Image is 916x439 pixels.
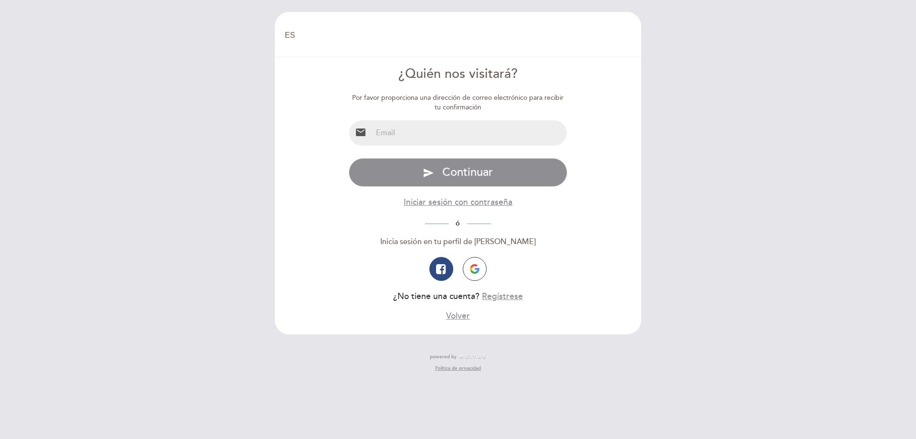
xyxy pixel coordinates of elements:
[393,291,479,301] span: ¿No tiene una cuenta?
[446,310,470,322] button: Volver
[430,353,486,360] a: powered by
[430,353,457,360] span: powered by
[459,354,486,359] img: MEITRE
[372,120,567,146] input: Email
[482,290,523,302] button: Regístrese
[442,165,493,179] span: Continuar
[349,93,568,112] div: Por favor proporciona una dirección de correo electrónico para recibir tu confirmación
[355,127,366,138] i: email
[470,264,479,274] img: icon-google.png
[448,219,467,227] span: ó
[404,196,512,208] button: Iniciar sesión con contraseña
[349,236,568,247] div: Inicia sesión en tu perfil de [PERSON_NAME]
[423,167,434,179] i: send
[349,65,568,84] div: ¿Quién nos visitará?
[435,365,481,372] a: Política de privacidad
[349,158,568,187] button: send Continuar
